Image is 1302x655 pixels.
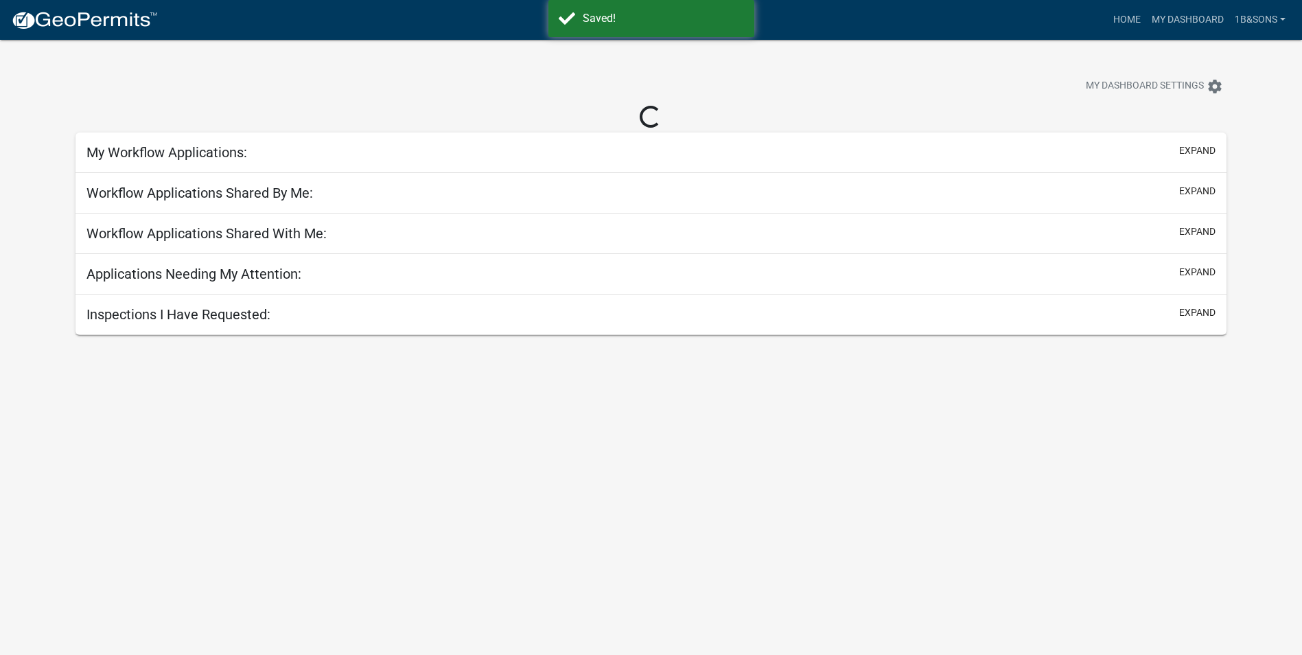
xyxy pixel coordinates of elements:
[86,144,247,161] h5: My Workflow Applications:
[1075,73,1234,100] button: My Dashboard Settingssettings
[1108,7,1146,33] a: Home
[1179,225,1216,239] button: expand
[1207,78,1223,95] i: settings
[1179,184,1216,198] button: expand
[86,225,327,242] h5: Workflow Applications Shared With Me:
[1179,306,1216,320] button: expand
[86,306,270,323] h5: Inspections I Have Requested:
[1179,265,1216,279] button: expand
[583,10,744,27] div: Saved!
[86,185,313,201] h5: Workflow Applications Shared By Me:
[1146,7,1229,33] a: My Dashboard
[1179,143,1216,158] button: expand
[1086,78,1204,95] span: My Dashboard Settings
[86,266,301,282] h5: Applications Needing My Attention:
[1229,7,1291,33] a: 1B&Sons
